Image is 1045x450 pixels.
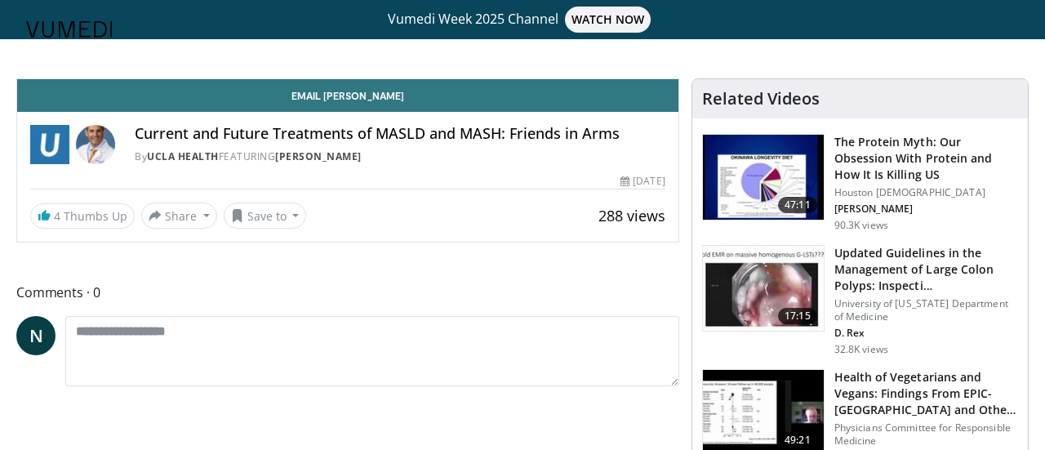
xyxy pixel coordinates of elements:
[141,203,217,229] button: Share
[702,134,1018,232] a: 47:11 The Protein Myth: Our Obsession With Protein and How It Is Killing US Houston [DEMOGRAPHIC_...
[702,89,820,109] h4: Related Videos
[620,174,665,189] div: [DATE]
[147,149,219,163] a: UCLA Health
[834,343,888,356] p: 32.8K views
[26,21,113,38] img: VuMedi Logo
[16,282,679,303] span: Comments 0
[834,421,1018,448] p: Physicians Committee for Responsible Medicine
[702,245,1018,356] a: 17:15 Updated Guidelines in the Management of Large Colon Polyps: Inspecti… University of [US_STA...
[834,134,1018,183] h3: The Protein Myth: Our Obsession With Protein and How It Is Killing US
[598,206,665,225] span: 288 views
[778,432,817,448] span: 49:21
[778,308,817,324] span: 17:15
[834,297,1018,323] p: University of [US_STATE] Department of Medicine
[834,245,1018,294] h3: Updated Guidelines in the Management of Large Colon Polyps: Inspection to Resection
[275,149,362,163] a: [PERSON_NAME]
[834,186,1018,199] p: Houston [DEMOGRAPHIC_DATA]
[30,203,135,229] a: 4 Thumbs Up
[16,316,56,355] a: N
[76,125,115,164] img: Avatar
[703,246,824,331] img: dfcfcb0d-b871-4e1a-9f0c-9f64970f7dd8.150x105_q85_crop-smart_upscale.jpg
[834,203,1018,216] p: Garth Davis
[135,149,665,164] div: By FEATURING
[834,369,1018,418] h3: Health of Vegetarians and Vegans: Findings From EPIC-Oxford and Other Studies in the UK
[778,197,817,213] span: 47:11
[135,125,665,143] h4: Current and Future Treatments of MASLD and MASH: Friends in Arms
[54,208,60,224] span: 4
[834,219,888,232] p: 90.3K views
[834,327,1018,340] p: Douglas Rex
[17,79,678,112] a: Email [PERSON_NAME]
[224,203,307,229] button: Save to
[30,125,69,164] img: UCLA Health
[703,135,824,220] img: b7b8b05e-5021-418b-a89a-60a270e7cf82.150x105_q85_crop-smart_upscale.jpg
